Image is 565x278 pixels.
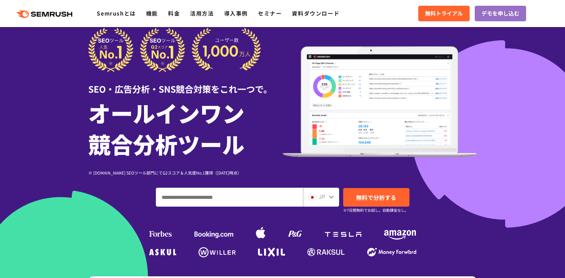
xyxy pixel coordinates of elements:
[146,9,158,17] a: 機能
[190,9,214,17] a: 活用方法
[258,9,282,17] a: セミナー
[88,97,283,159] h1: オールインワン 競合分析ツール
[319,192,325,201] span: JP
[88,72,283,95] div: SEO・広告分析・SNS競合対策をこれ一つで。
[292,9,339,17] a: 資料ダウンロード
[168,9,180,17] a: 料金
[475,6,526,21] a: デモを申し込む
[418,6,470,21] a: 無料トライアル
[481,9,519,18] span: デモを申し込む
[156,188,303,206] input: ドメイン、キーワードまたはURLを入力してください
[425,9,463,18] span: 無料トライアル
[224,9,248,17] a: 導入事例
[343,188,409,207] a: 無料で分析する
[343,207,408,213] small: ※7日間無料でお試し。自動課金なし。
[97,9,136,17] a: Semrushとは
[88,169,283,176] div: ※ [DOMAIN_NAME] SEOツール部門にてG2スコア＆人気度No.1獲得（[DATE]時点）
[356,193,396,202] span: 無料で分析する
